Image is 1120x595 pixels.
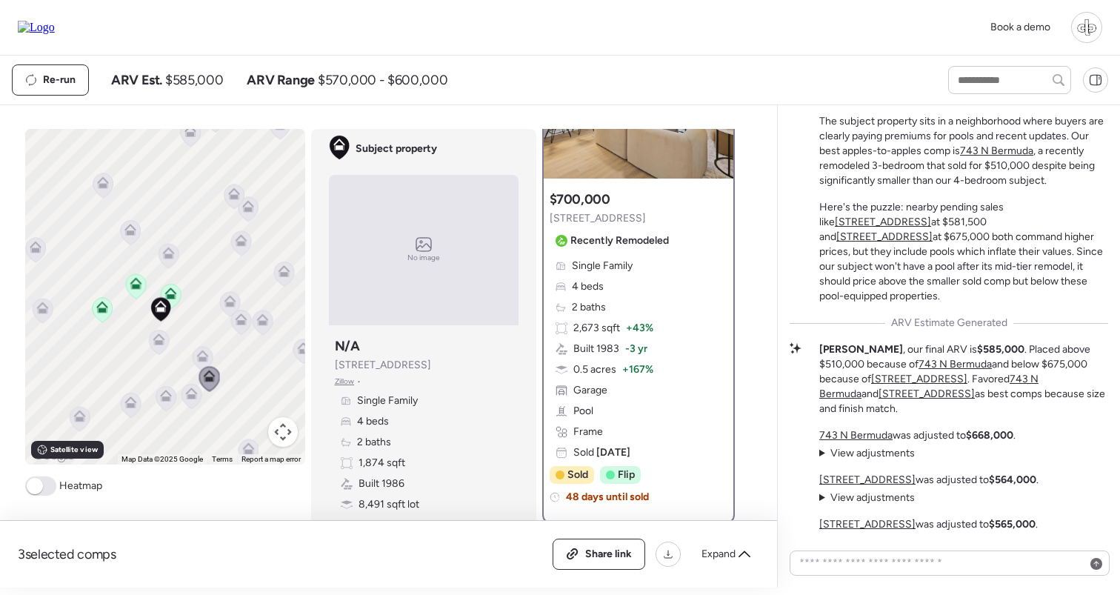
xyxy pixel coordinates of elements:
[572,259,633,273] span: Single Family
[572,300,606,315] span: 2 baths
[573,362,616,377] span: 0.5 acres
[622,362,653,377] span: + 167%
[335,337,360,355] h3: N/A
[212,455,233,463] a: Terms (opens in new tab)
[59,479,102,493] span: Heatmap
[960,144,1033,157] a: 743 N Bermuda
[121,455,203,463] span: Map Data ©2025 Google
[573,445,630,460] span: Sold
[835,216,931,228] a: [STREET_ADDRESS]
[919,358,992,370] a: 743 N Bermuda
[567,468,588,482] span: Sold
[573,404,593,419] span: Pool
[966,429,1013,442] strong: $668,000
[356,142,437,156] span: Subject property
[359,456,405,471] span: 1,874 sqft
[50,444,98,456] span: Satellite view
[335,376,355,388] span: Zillow
[573,425,603,439] span: Frame
[407,252,440,264] span: No image
[836,230,933,243] a: [STREET_ADDRESS]
[318,71,447,89] span: $570,000 - $600,000
[819,491,915,505] summary: View adjustments
[570,233,669,248] span: Recently Remodeled
[819,342,1108,416] p: , our final ARV is . Placed above $510,000 because of and below $675,000 because of . Favored and...
[626,321,653,336] span: + 43%
[566,490,649,505] span: 48 days until sold
[830,447,915,459] span: View adjustments
[819,428,1016,443] p: was adjusted to .
[701,547,736,562] span: Expand
[879,388,975,400] a: [STREET_ADDRESS]
[357,376,361,388] span: •
[819,200,1108,304] p: Here's the puzzle: nearby pending sales like at $581,500 and at $675,000 both command higher pric...
[989,518,1036,531] strong: $565,000
[43,73,76,87] span: Re-run
[819,517,1038,532] p: was adjusted to .
[618,468,635,482] span: Flip
[335,358,431,373] span: [STREET_ADDRESS]
[819,114,1108,188] p: The subject property sits in a neighborhood where buyers are clearly paying premiums for pools an...
[819,446,915,461] summary: View adjustments
[819,473,916,486] a: [STREET_ADDRESS]
[990,21,1050,33] span: Book a demo
[573,342,619,356] span: Built 1983
[29,445,78,465] a: Open this area in Google Maps (opens a new window)
[359,518,393,533] span: Garage
[573,383,607,398] span: Garage
[18,545,116,563] span: 3 selected comps
[359,476,404,491] span: Built 1986
[357,393,418,408] span: Single Family
[819,473,1039,488] p: was adjusted to .
[550,190,610,208] h3: $700,000
[241,455,301,463] a: Report a map error
[247,71,315,89] span: ARV Range
[989,473,1036,486] strong: $564,000
[830,491,915,504] span: View adjustments
[585,547,632,562] span: Share link
[819,518,916,531] a: [STREET_ADDRESS]
[357,414,389,429] span: 4 beds
[550,211,646,226] span: [STREET_ADDRESS]
[819,429,893,442] a: 743 N Bermuda
[29,445,78,465] img: Google
[572,279,604,294] span: 4 beds
[625,342,647,356] span: -3 yr
[573,321,620,336] span: 2,673 sqft
[18,21,55,34] img: Logo
[819,343,903,356] strong: [PERSON_NAME]
[594,446,630,459] span: [DATE]
[977,343,1024,356] strong: $585,000
[165,71,223,89] span: $585,000
[357,435,391,450] span: 2 baths
[359,497,419,512] span: 8,491 sqft lot
[871,373,967,385] a: [STREET_ADDRESS]
[268,417,298,447] button: Map camera controls
[891,316,1007,330] span: ARV Estimate Generated
[111,71,162,89] span: ARV Est.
